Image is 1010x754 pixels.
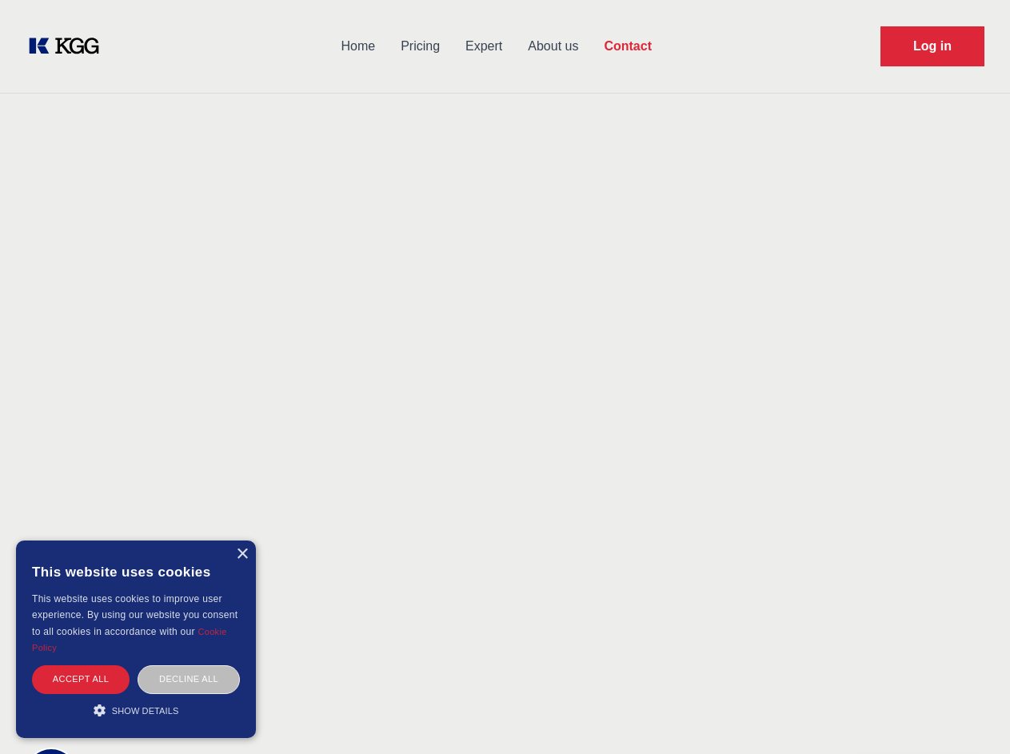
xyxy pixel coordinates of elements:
a: Home [328,26,388,67]
div: Close [236,549,248,561]
iframe: Chat Widget [930,677,1010,754]
a: Request Demo [880,26,984,66]
a: KOL Knowledge Platform: Talk to Key External Experts (KEE) [26,34,112,59]
a: Contact [591,26,665,67]
a: Cookie Policy [32,627,227,652]
span: This website uses cookies to improve user experience. By using our website you consent to all coo... [32,593,238,637]
div: Show details [32,702,240,718]
span: Show details [112,706,179,716]
a: Expert [453,26,515,67]
a: Pricing [388,26,453,67]
div: Accept all [32,665,130,693]
a: About us [515,26,591,67]
div: Decline all [138,665,240,693]
div: This website uses cookies [32,553,240,591]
